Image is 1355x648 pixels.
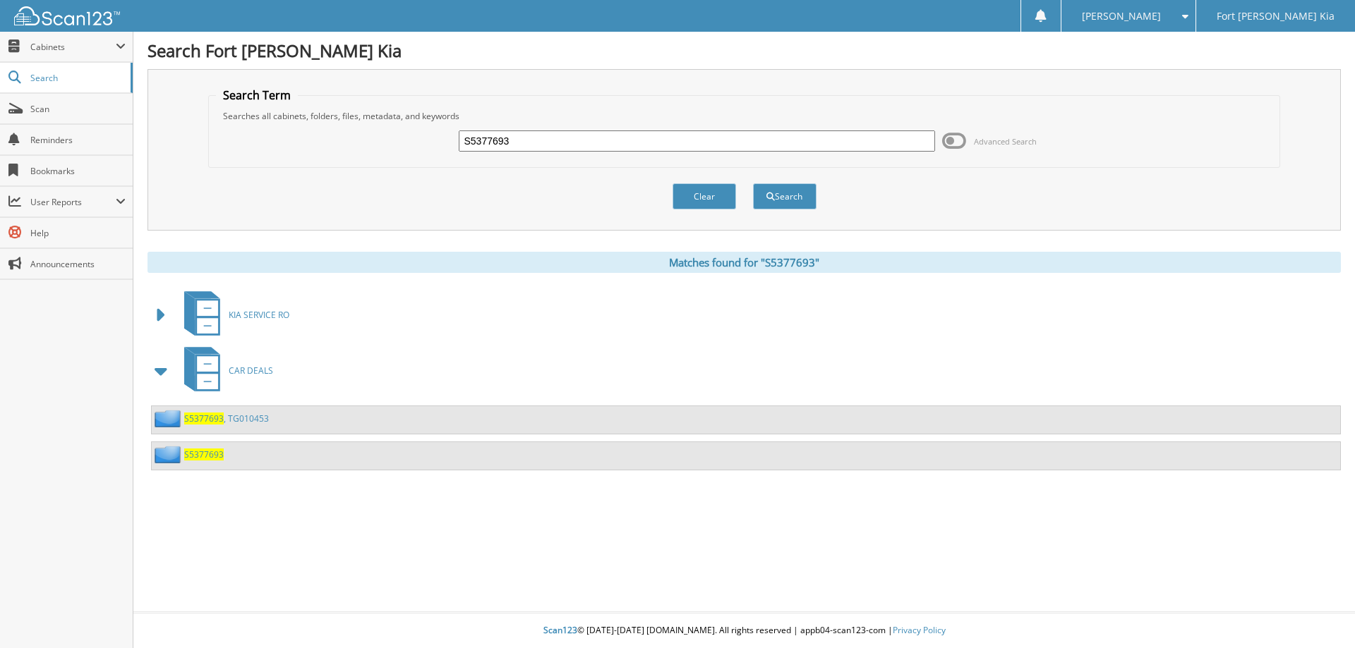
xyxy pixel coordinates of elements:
a: Privacy Policy [893,624,946,636]
div: © [DATE]-[DATE] [DOMAIN_NAME]. All rights reserved | appb04-scan123-com | [133,613,1355,648]
img: scan123-logo-white.svg [14,6,120,25]
span: Fort [PERSON_NAME] Kia [1217,12,1335,20]
img: folder2.png [155,410,184,427]
span: S5377693 [184,412,224,424]
img: folder2.png [155,446,184,463]
span: KIA SERVICE RO [229,309,289,321]
a: S5377693 [184,448,224,460]
legend: Search Term [216,87,298,103]
span: [PERSON_NAME] [1082,12,1161,20]
span: Cabinets [30,41,116,53]
span: Scan123 [543,624,577,636]
button: Search [753,183,817,209]
span: Reminders [30,134,126,146]
a: KIA SERVICE RO [176,287,289,343]
span: Scan [30,103,126,115]
span: Help [30,227,126,239]
div: Searches all cabinets, folders, files, metadata, and keywords [216,110,1273,122]
h1: Search Fort [PERSON_NAME] Kia [147,39,1341,62]
a: S5377693, TG010453 [184,412,269,424]
span: Search [30,72,124,84]
span: Bookmarks [30,165,126,177]
button: Clear [673,183,736,209]
span: CAR DEALS [229,365,273,377]
span: Advanced Search [974,136,1037,147]
a: CAR DEALS [176,343,273,398]
span: Announcements [30,258,126,270]
div: Matches found for "S5377693" [147,252,1341,273]
span: User Reports [30,196,116,208]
